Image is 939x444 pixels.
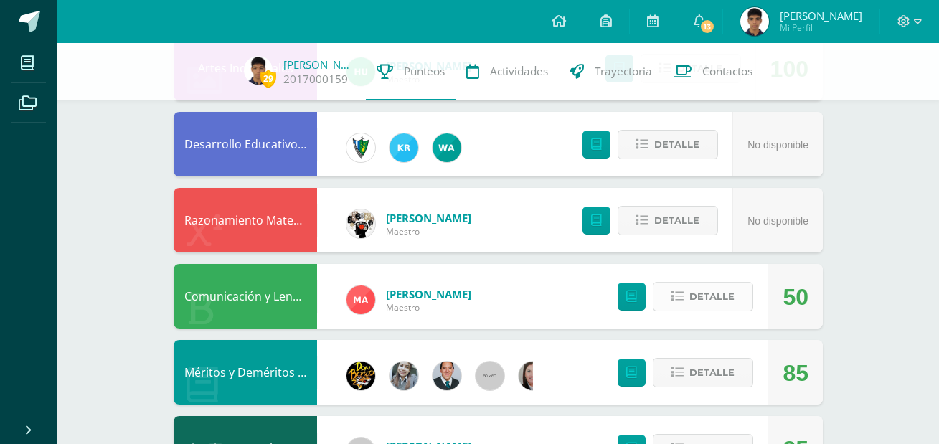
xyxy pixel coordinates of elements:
img: c9241c094684360b8bffeabfbd8cc77f.png [244,56,273,85]
img: eda3c0d1caa5ac1a520cf0290d7c6ae4.png [346,362,375,390]
span: Maestro [386,225,471,237]
img: daa654959a182c3e625a4403705fe3e4.png [433,133,461,162]
button: Detalle [618,206,718,235]
button: Detalle [653,358,753,387]
span: Punteos [404,64,445,79]
a: Contactos [663,43,763,100]
span: Actividades [490,64,548,79]
span: Maestro [386,301,471,313]
a: Trayectoria [559,43,663,100]
span: [PERSON_NAME] [386,287,471,301]
img: 2306758994b507d40baaa54be1d4aa7e.png [433,362,461,390]
span: Mi Perfil [780,22,862,34]
span: Detalle [654,131,699,158]
img: d172b984f1f79fc296de0e0b277dc562.png [346,209,375,238]
span: [PERSON_NAME] [780,9,862,23]
span: [PERSON_NAME] [386,211,471,225]
img: cba4c69ace659ae4cf02a5761d9a2473.png [390,362,418,390]
a: Actividades [456,43,559,100]
img: c9241c094684360b8bffeabfbd8cc77f.png [740,7,769,36]
span: Trayectoria [595,64,652,79]
div: 85 [783,341,808,405]
span: No disponible [747,139,808,151]
span: Contactos [702,64,752,79]
img: 9f174a157161b4ddbe12118a61fed988.png [346,133,375,162]
button: Detalle [618,130,718,159]
img: 0fd6451cf16eae051bb176b5d8bc5f11.png [346,285,375,314]
span: Detalle [689,283,735,310]
span: Detalle [654,207,699,234]
img: 63bc87a283e8078d1504883f5e5627d9.png [390,133,418,162]
span: 29 [260,70,276,88]
a: 2017000159 [283,72,348,87]
div: Méritos y Deméritos 3ro. Básico "D" [174,340,317,405]
div: 50 [783,265,808,329]
img: 60x60 [476,362,504,390]
div: Razonamiento Matemático [174,188,317,252]
span: No disponible [747,215,808,227]
a: Punteos [366,43,456,100]
div: Desarrollo Educativo y Proyecto de Vida [174,112,317,176]
img: 8af0450cf43d44e38c4a1497329761f3.png [519,362,547,390]
span: Detalle [689,359,735,386]
a: [PERSON_NAME] [283,57,355,72]
span: 13 [699,19,715,34]
button: Detalle [653,282,753,311]
div: Comunicación y Lenguaje, Idioma Español [174,264,317,329]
